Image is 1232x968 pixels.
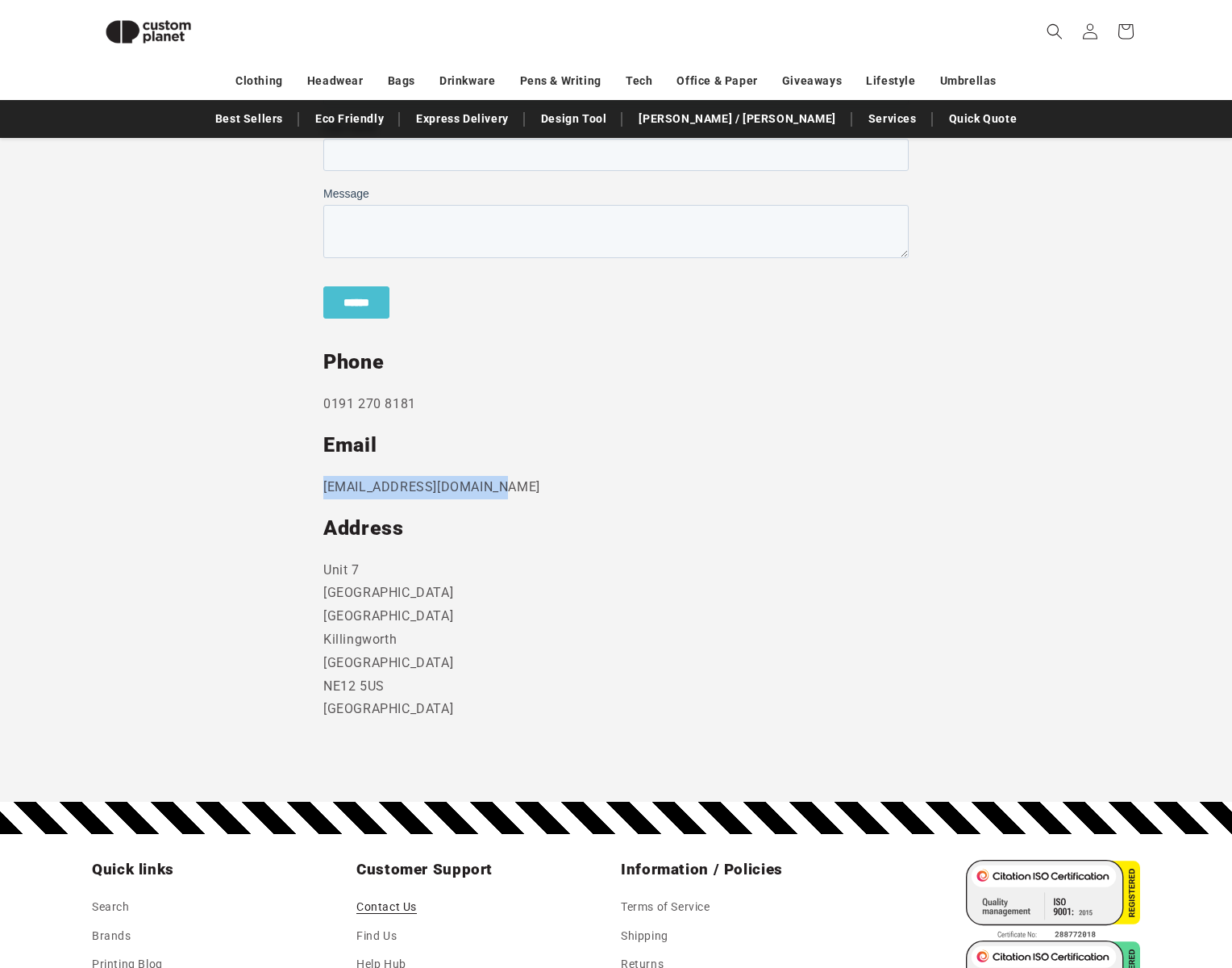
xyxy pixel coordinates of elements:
[866,67,915,95] a: Lifestyle
[235,67,283,95] a: Clothing
[356,897,417,921] a: Contact Us
[1037,14,1072,49] summary: Search
[408,105,517,133] a: Express Delivery
[323,432,909,458] h2: Email
[92,860,347,879] h2: Quick links
[631,105,843,133] a: [PERSON_NAME] / [PERSON_NAME]
[621,860,876,879] h2: Information / Policies
[323,559,909,722] p: Unit 7 [GEOGRAPHIC_DATA] [GEOGRAPHIC_DATA] Killingworth [GEOGRAPHIC_DATA] NE12 5US [GEOGRAPHIC_DATA]
[621,922,668,950] a: Shipping
[955,794,1232,968] iframe: Chat Widget
[388,67,415,95] a: Bags
[941,105,1026,133] a: Quick Quote
[356,860,611,879] h2: Customer Support
[323,515,909,541] h2: Address
[520,67,601,95] a: Pens & Writing
[323,349,909,375] h2: Phone
[439,67,495,95] a: Drinkware
[307,105,392,133] a: Eco Friendly
[621,897,710,921] a: Terms of Service
[626,67,652,95] a: Tech
[940,67,997,95] a: Umbrellas
[533,105,615,133] a: Design Tool
[356,922,397,950] a: Find Us
[782,67,842,95] a: Giveaways
[92,897,130,921] a: Search
[323,393,909,416] p: 0191 270 8181
[92,6,205,57] img: Custom Planet
[860,105,925,133] a: Services
[307,67,364,95] a: Headwear
[207,105,291,133] a: Best Sellers
[676,67,757,95] a: Office & Paper
[323,476,909,499] p: [EMAIL_ADDRESS][DOMAIN_NAME]
[92,922,131,950] a: Brands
